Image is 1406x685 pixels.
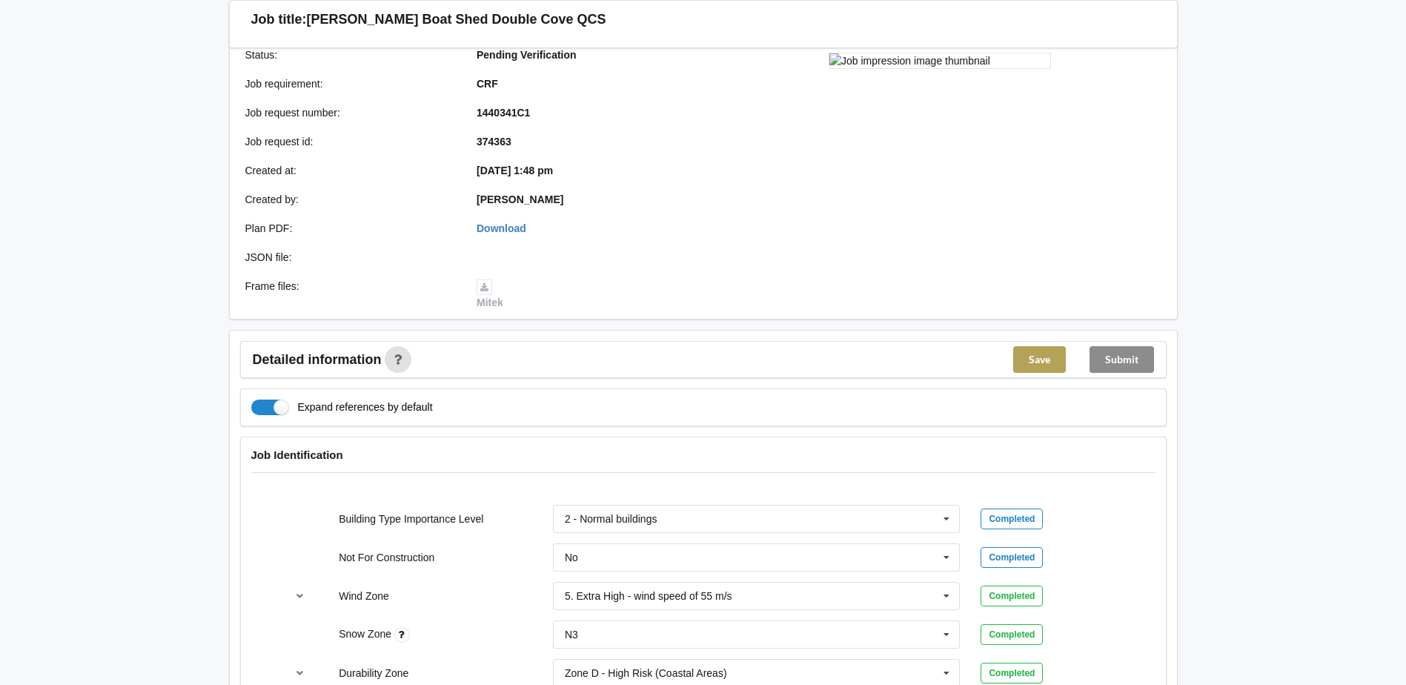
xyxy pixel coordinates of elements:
div: No [565,552,578,563]
div: Plan PDF : [235,221,467,236]
label: Snow Zone [339,628,394,640]
button: reference-toggle [285,583,314,609]
b: [PERSON_NAME] [477,193,563,205]
div: Zone D - High Risk (Coastal Areas) [565,668,727,678]
img: Job impression image thumbnail [829,53,1051,69]
label: Building Type Importance Level [339,513,483,525]
div: Job requirement : [235,76,467,91]
div: Completed [981,663,1043,684]
label: Expand references by default [251,400,433,415]
h3: Job title: [251,11,307,28]
label: Not For Construction [339,552,434,563]
a: Mitek [477,280,503,308]
div: Completed [981,547,1043,568]
div: Job request id : [235,134,467,149]
div: Created by : [235,192,467,207]
div: Completed [981,509,1043,529]
button: Save [1013,346,1066,373]
label: Durability Zone [339,667,408,679]
b: 1440341C1 [477,107,530,119]
div: JSON file : [235,250,467,265]
div: Completed [981,586,1043,606]
div: Completed [981,624,1043,645]
div: 5. Extra High - wind speed of 55 m/s [565,591,732,601]
h3: [PERSON_NAME] Boat Shed Double Cove QCS [307,11,606,28]
div: Job request number : [235,105,467,120]
div: Frame files : [235,279,467,310]
div: Created at : [235,163,467,178]
a: Download [477,222,526,234]
div: N3 [565,629,578,640]
span: Detailed information [253,353,382,366]
h4: Job Identification [251,448,1155,462]
b: Pending Verification [477,49,577,61]
div: 2 - Normal buildings [565,514,657,524]
b: [DATE] 1:48 pm [477,165,553,176]
b: 374363 [477,136,511,148]
div: Status : [235,47,467,62]
label: Wind Zone [339,590,389,602]
b: CRF [477,78,498,90]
